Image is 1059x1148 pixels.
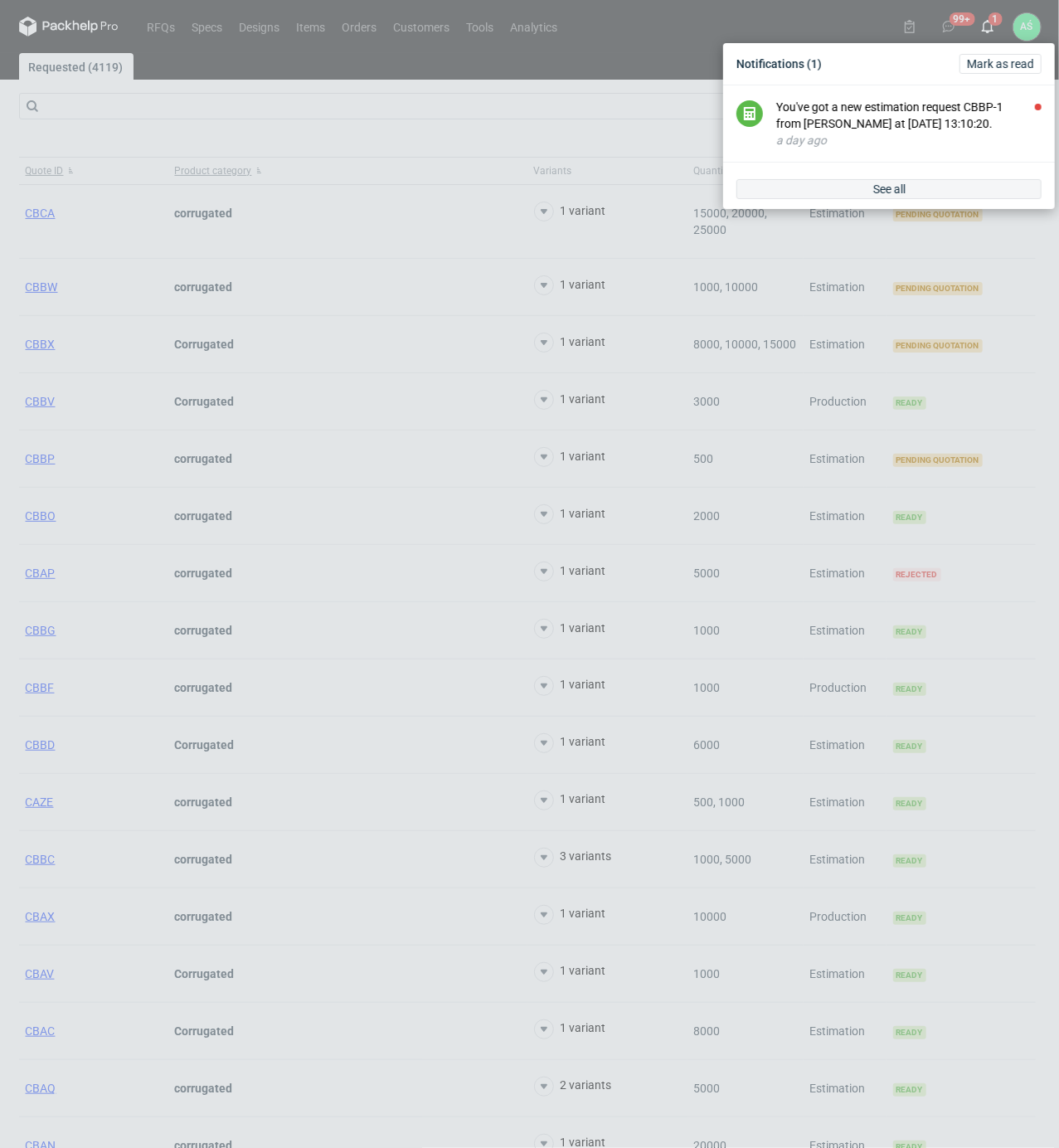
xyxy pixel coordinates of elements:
div: Notifications (1) [730,50,1048,78]
span: Mark as read [967,58,1034,70]
div: a day ago [776,132,1042,148]
span: See all [873,183,906,195]
div: You've got a new estimation request CBBP-1 from [PERSON_NAME] at [DATE] 13:10:20. [776,99,1042,132]
button: Mark as read [959,54,1042,74]
button: You've got a new estimation request CBBP-1 from [PERSON_NAME] at [DATE] 13:10:20.a day ago [776,99,1042,148]
a: See all [736,179,1042,199]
